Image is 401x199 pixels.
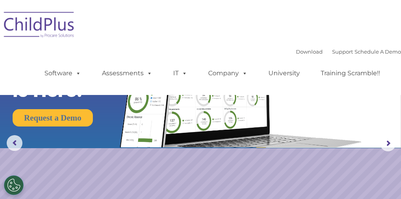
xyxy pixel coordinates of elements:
a: Download [296,48,323,55]
button: Cookies Settings [4,175,24,195]
a: Company [200,65,255,81]
a: Software [37,65,89,81]
a: IT [165,65,195,81]
font: | [296,48,401,55]
a: Training Scramble!! [313,65,388,81]
a: Schedule A Demo [355,48,401,55]
a: Request a Demo [13,109,93,126]
a: Assessments [94,65,160,81]
a: University [261,65,308,81]
a: Support [332,48,353,55]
